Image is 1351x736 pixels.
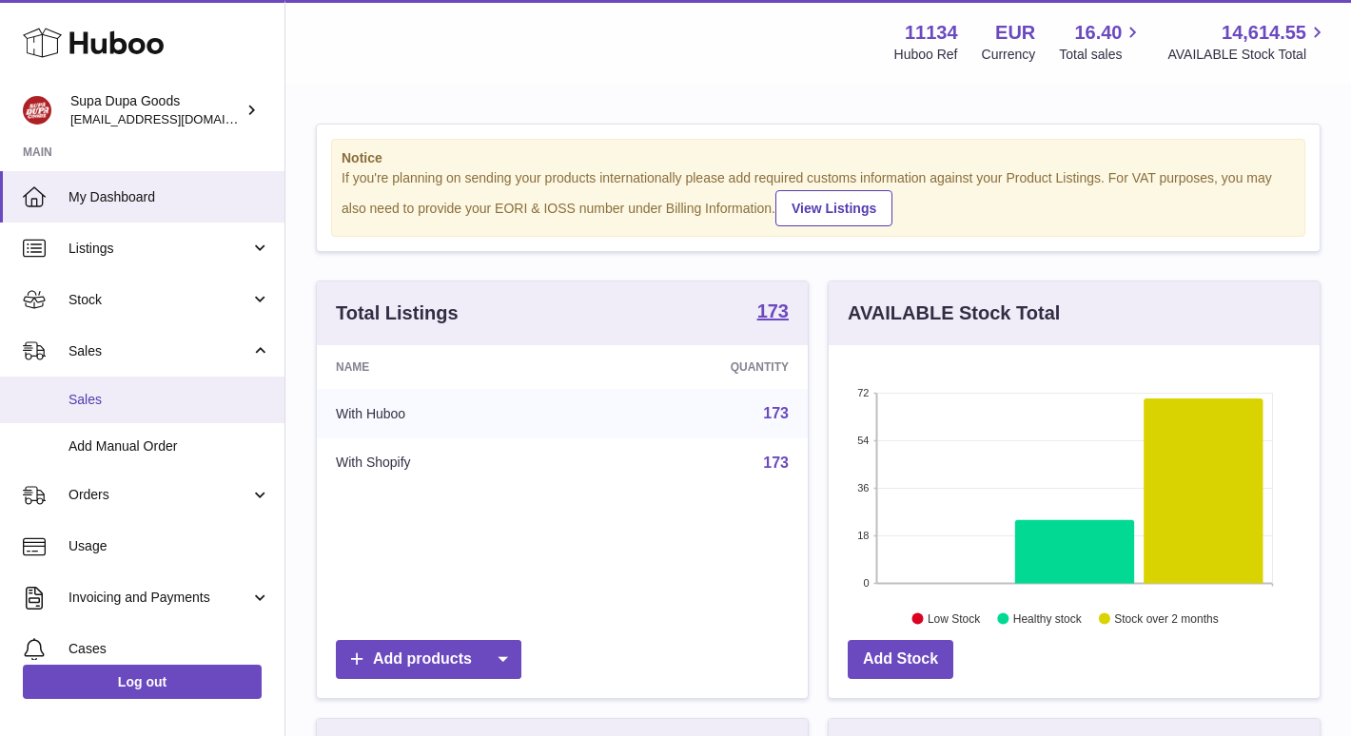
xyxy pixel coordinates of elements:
[69,188,270,206] span: My Dashboard
[1222,20,1306,46] span: 14,614.55
[69,640,270,658] span: Cases
[1059,20,1144,64] a: 16.40 Total sales
[857,482,869,494] text: 36
[69,589,250,607] span: Invoicing and Payments
[905,20,958,46] strong: 11134
[342,149,1295,167] strong: Notice
[995,20,1035,46] strong: EUR
[1059,46,1144,64] span: Total sales
[857,387,869,398] text: 72
[848,640,953,679] a: Add Stock
[894,46,958,64] div: Huboo Ref
[1114,611,1218,625] text: Stock over 2 months
[336,300,459,326] h3: Total Listings
[69,391,270,409] span: Sales
[1167,20,1328,64] a: 14,614.55 AVAILABLE Stock Total
[69,486,250,504] span: Orders
[581,345,808,389] th: Quantity
[848,300,1060,326] h3: AVAILABLE Stock Total
[757,301,789,320] strong: 173
[928,611,981,625] text: Low Stock
[69,291,250,309] span: Stock
[775,190,892,226] a: View Listings
[317,345,581,389] th: Name
[70,92,242,128] div: Supa Dupa Goods
[317,389,581,438] td: With Huboo
[69,437,270,455] span: Add Manual Order
[763,405,789,421] a: 173
[342,169,1295,226] div: If you're planning on sending your products internationally please add required customs informati...
[863,577,869,589] text: 0
[69,240,250,258] span: Listings
[23,96,51,125] img: hello@slayalldayofficial.com
[757,301,789,324] a: 173
[69,342,250,360] span: Sales
[857,530,869,541] text: 18
[317,438,581,488] td: With Shopify
[857,435,869,446] text: 54
[336,640,521,679] a: Add products
[1074,20,1122,46] span: 16.40
[1167,46,1328,64] span: AVAILABLE Stock Total
[69,537,270,555] span: Usage
[763,455,789,471] a: 173
[23,665,262,699] a: Log out
[982,46,1036,64] div: Currency
[1013,611,1083,625] text: Healthy stock
[70,111,280,126] span: [EMAIL_ADDRESS][DOMAIN_NAME]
